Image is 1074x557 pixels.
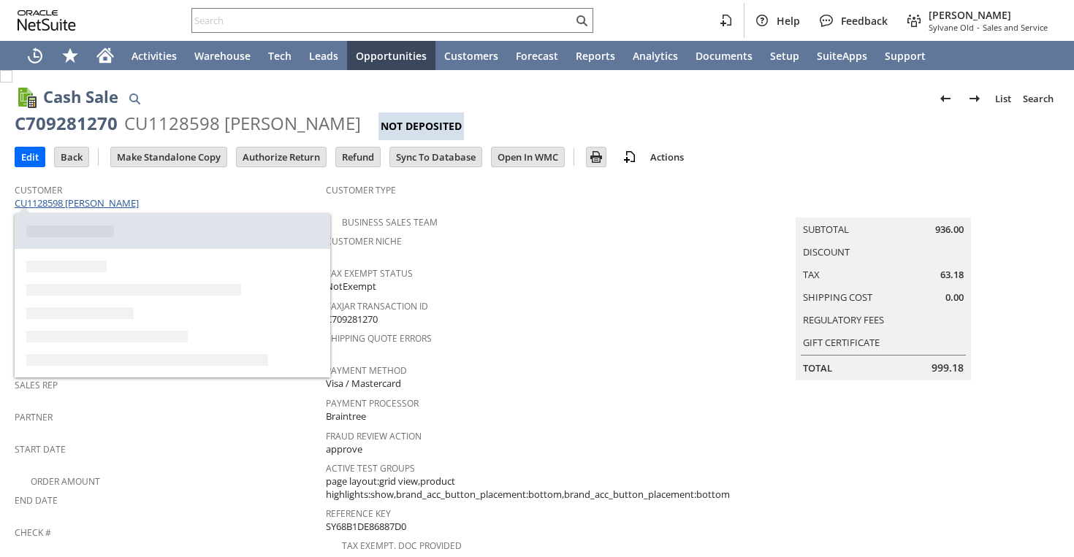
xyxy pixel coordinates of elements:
a: TaxJar Transaction ID [326,300,428,312]
a: Documents [687,41,761,70]
span: Leads [309,49,338,63]
span: Customers [444,49,498,63]
a: Search [1017,87,1059,110]
a: Sales Rep [15,379,58,391]
span: 936.00 [935,223,964,237]
caption: Summary [796,194,971,218]
a: Tax Exempt Status [326,267,413,280]
a: Setup [761,41,808,70]
a: Recent Records [18,41,53,70]
span: SY68B1DE86887D0 [326,520,406,534]
span: Sales and Service [983,22,1048,33]
input: Make Standalone Copy [111,147,226,166]
span: Help [777,14,800,28]
a: Start Date [15,443,66,456]
a: Tech [259,41,300,70]
a: Shipping Cost [803,291,872,304]
span: Sylvane Old [929,22,974,33]
a: Customer Type [326,184,396,196]
a: Total [803,361,832,374]
img: Print [587,148,605,166]
span: SuiteApps [817,49,867,63]
svg: Recent Records [26,47,44,64]
svg: Home [96,47,114,64]
input: Back [55,147,88,166]
a: Support [876,41,934,70]
a: Home [88,41,123,70]
a: Payment Method [326,364,407,377]
div: Not Deposited [378,112,464,140]
a: Discount [803,245,850,258]
input: Print [587,147,606,166]
a: Reports [567,41,624,70]
a: List [989,87,1017,110]
span: Activities [132,49,177,63]
a: Business Sales Team [342,216,438,228]
svg: Search [573,12,590,29]
a: CU1128598 [PERSON_NAME] [15,196,142,210]
svg: Shortcuts [61,47,79,64]
svg: logo [18,10,76,31]
img: Previous [937,90,954,107]
a: Reference Key [326,507,391,520]
a: Leads [300,41,347,70]
span: approve [326,442,362,456]
a: Regulatory Fees [803,313,884,326]
span: Analytics [633,49,678,63]
a: Active Test Groups [326,462,415,475]
input: Authorize Return [237,147,326,166]
div: C709281270 [15,112,118,135]
span: 63.18 [940,268,964,282]
a: Opportunities [347,41,435,70]
span: Opportunities [356,49,427,63]
a: Tax Exempt. Doc Provided [342,539,462,552]
a: Customer Niche [326,235,402,247]
div: CU1128598 [PERSON_NAME] [124,112,361,135]
span: Braintree [326,410,366,423]
span: C709281270 [326,312,378,326]
a: Warehouse [186,41,259,70]
a: Partner [15,411,53,423]
span: Reports [576,49,615,63]
input: Edit [15,147,45,166]
h1: Cash Sale [43,85,118,109]
input: Sync To Database [390,147,481,166]
span: Feedback [841,14,888,28]
a: Payment Processor [326,397,419,410]
a: Order Amount [31,475,100,488]
a: Customer [15,184,62,196]
span: page layout:grid view,product highlights:show,brand_acc_button_placement:bottom,brand_acc_button_... [326,475,730,502]
a: Forecast [507,41,567,70]
a: Actions [644,150,690,164]
a: SuiteApps [808,41,876,70]
a: Fraud Review Action [326,430,422,442]
span: Forecast [516,49,558,63]
img: Quick Find [126,90,143,107]
span: NotExempt [326,280,376,293]
a: Gift Certificate [803,336,880,349]
span: [PERSON_NAME] [929,8,1048,22]
span: - [977,22,980,33]
a: Check # [15,526,51,539]
span: 0.00 [945,291,964,304]
div: Shortcuts [53,41,88,70]
a: Activities [123,41,186,70]
img: Next [966,90,983,107]
span: Setup [770,49,799,63]
a: Subtotal [803,223,849,236]
a: Customers [435,41,507,70]
input: Refund [336,147,380,166]
span: Warehouse [194,49,251,63]
span: Tech [268,49,292,63]
img: add-record.svg [621,148,639,166]
input: Search [192,12,573,29]
a: Tax [803,268,820,281]
span: Support [885,49,926,63]
span: 999.18 [932,361,964,375]
a: Analytics [624,41,687,70]
input: Open In WMC [492,147,564,166]
a: Shipping Quote Errors [326,332,432,345]
span: Visa / Mastercard [326,377,401,391]
span: Documents [696,49,753,63]
a: End Date [15,494,58,507]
